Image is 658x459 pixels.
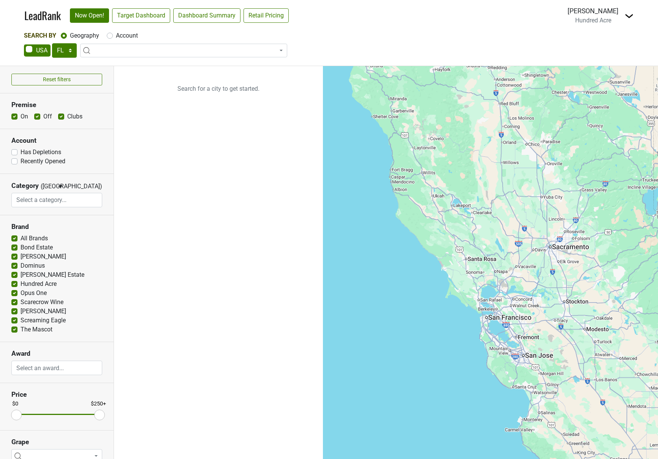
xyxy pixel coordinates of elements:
label: All Brands [21,234,48,243]
span: ([GEOGRAPHIC_DATA]) [41,182,56,193]
h3: Grape [11,438,102,446]
input: Select a category... [12,193,102,207]
h3: Price [11,391,102,399]
a: Target Dashboard [112,8,170,23]
label: Hundred Acre [21,279,57,289]
label: Account [116,31,138,40]
span: Search By [24,32,56,39]
label: Off [43,112,52,121]
label: Clubs [67,112,82,121]
div: [PERSON_NAME] [568,6,618,16]
span: Hundred Acre [575,17,611,24]
h3: Brand [11,223,102,231]
label: [PERSON_NAME] Estate [21,270,84,279]
a: Now Open! [70,8,109,23]
h3: Account [11,137,102,145]
div: $250+ [91,400,106,409]
p: Search for a city to get started. [114,66,323,112]
div: $0 [12,400,18,409]
label: The Mascot [21,325,52,334]
a: Dashboard Summary [173,8,240,23]
label: Scarecrow Wine [21,298,63,307]
label: [PERSON_NAME] [21,307,66,316]
span: ▼ [58,183,63,190]
label: [PERSON_NAME] [21,252,66,261]
a: Retail Pricing [244,8,289,23]
button: Reset filters [11,74,102,85]
label: Screaming Eagle [21,316,66,325]
label: On [21,112,28,121]
input: Select an award... [12,361,102,375]
label: Recently Opened [21,157,65,166]
label: Dominus [21,261,45,270]
label: Geography [70,31,99,40]
h3: Award [11,350,102,358]
label: Opus One [21,289,47,298]
img: Dropdown Menu [625,11,634,21]
label: Bond Estate [21,243,53,252]
a: LeadRank [24,8,61,24]
h3: Category [11,182,39,190]
h3: Premise [11,101,102,109]
label: Has Depletions [21,148,61,157]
